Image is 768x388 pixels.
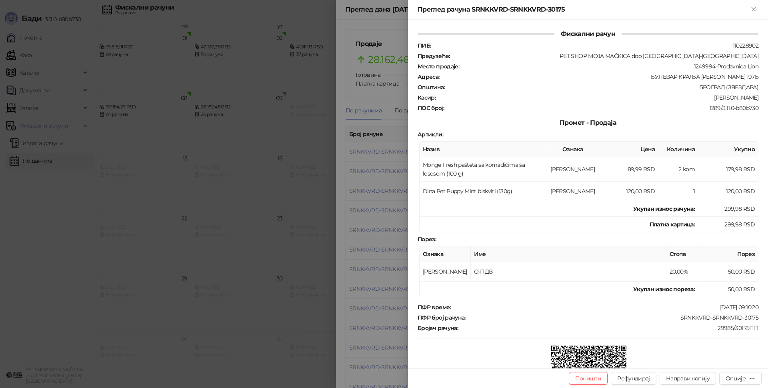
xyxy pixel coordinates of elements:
td: 50,00 RSD [698,282,758,297]
th: Ознака [420,246,471,262]
div: 1249994-Prodavnica Lion [460,63,759,70]
strong: Порез : [418,236,436,243]
strong: Укупан износ рачуна : [633,205,695,212]
td: 1 [658,182,698,201]
div: 1289/3.11.0-b80b730 [445,104,759,112]
div: [PERSON_NAME] [436,94,759,101]
button: Направи копију [660,372,716,385]
td: [PERSON_NAME] [547,157,598,182]
span: Промет - Продаја [553,119,623,126]
strong: ПФР време : [418,304,451,311]
td: О-ПДВ [471,262,666,282]
button: Опције [719,372,762,385]
div: Опције [726,375,746,382]
strong: Бројач рачуна : [418,324,458,332]
div: 110228902 [432,42,759,49]
strong: ПИБ : [418,42,431,49]
td: 89,99 RSD [598,157,658,182]
div: PET SHOP MOJA MAČKICA doo [GEOGRAPHIC_DATA]-[GEOGRAPHIC_DATA] [451,52,759,60]
th: Стопа [666,246,698,262]
td: [PERSON_NAME] [547,182,598,201]
strong: Артикли : [418,131,443,138]
div: БУЛЕВАР КРАЉА [PERSON_NAME] 197Б [440,73,759,80]
span: Фискални рачун [554,30,622,38]
th: Цена [598,142,658,157]
td: 299,98 RSD [698,217,758,232]
strong: Место продаје : [418,63,459,70]
th: Име [471,246,666,262]
strong: Адреса : [418,73,440,80]
strong: ПОС број : [418,104,444,112]
th: Назив [420,142,547,157]
strong: Платна картица : [650,221,695,228]
th: Укупно [698,142,758,157]
div: Преглед рачуна SRNKKVRD-SRNKKVRD-30175 [418,5,749,14]
button: Поништи [569,372,608,385]
td: Monge Fresh pašteta sa komadićima sa lososom (100 g) [420,157,547,182]
div: SRNKKVRD-SRNKKVRD-30175 [466,314,759,321]
div: 29985/30175ПП [459,324,759,332]
th: Количина [658,142,698,157]
td: Dina Pet Puppy Mint biskviti (130g) [420,182,547,201]
th: Ознака [547,142,598,157]
td: 50,00 RSD [698,262,758,282]
strong: Општина : [418,84,445,91]
strong: Предузеће : [418,52,450,60]
th: Порез [698,246,758,262]
strong: Укупан износ пореза: [633,286,695,293]
span: Направи копију [666,375,710,382]
div: БЕОГРАД (ЗВЕЗДАРА) [446,84,759,91]
div: [DATE] 09:10:20 [452,304,759,311]
td: [PERSON_NAME] [420,262,471,282]
td: 120,00 RSD [598,182,658,201]
button: Close [749,5,758,14]
button: Рефундирај [611,372,656,385]
td: 2 kom [658,157,698,182]
td: 120,00 RSD [698,182,758,201]
strong: ПФР број рачуна : [418,314,466,321]
td: 20,00% [666,262,698,282]
strong: Касир : [418,94,436,101]
td: 179,98 RSD [698,157,758,182]
td: 299,98 RSD [698,201,758,217]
